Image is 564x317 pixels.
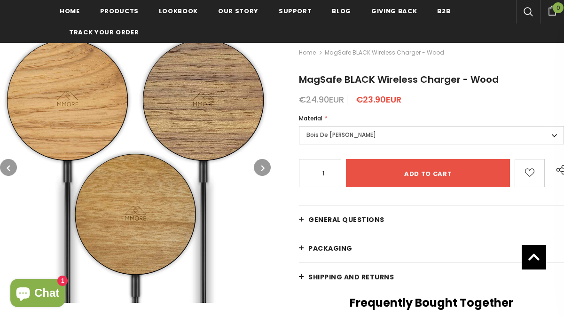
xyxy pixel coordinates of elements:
span: B2B [437,7,450,16]
h2: Frequently Bought Together [299,296,564,310]
a: 0 [540,4,564,16]
a: PACKAGING [299,234,564,262]
span: Giving back [371,7,417,16]
span: Blog [332,7,351,16]
a: Track your order [69,21,139,42]
span: support [279,7,312,16]
span: PACKAGING [308,244,352,253]
span: Home [60,7,80,16]
span: MagSafe BLACK Wireless Charger - Wood [325,47,444,58]
span: Our Story [218,7,258,16]
span: Lookbook [159,7,198,16]
span: €24.90EUR [299,94,344,105]
span: €23.90EUR [356,94,401,105]
span: Products [100,7,139,16]
inbox-online-store-chat: Shopify online store chat [8,279,68,309]
span: MagSafe BLACK Wireless Charger - Wood [299,73,499,86]
label: Bois De [PERSON_NAME] [299,126,564,144]
span: General Questions [308,215,384,224]
span: 0 [553,2,564,13]
a: General Questions [299,206,564,234]
span: Shipping and returns [308,272,394,282]
span: Track your order [69,28,139,37]
span: Material [299,114,322,122]
a: Home [299,47,316,58]
input: Add to cart [346,159,510,187]
a: Shipping and returns [299,263,564,291]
